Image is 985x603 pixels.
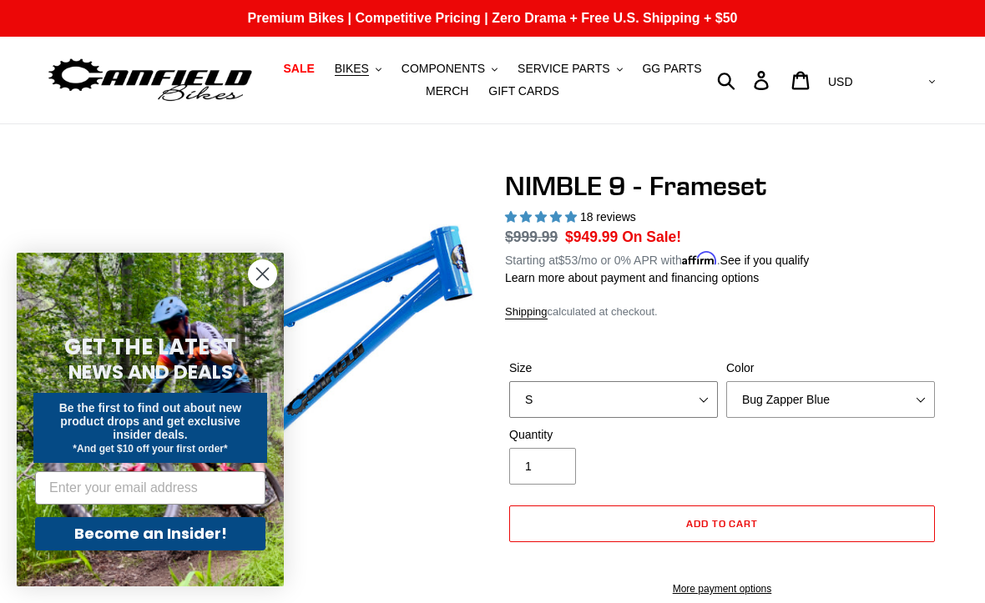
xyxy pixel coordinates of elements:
button: Become an Insider! [35,517,265,550]
span: SERVICE PARTS [518,62,609,76]
a: SALE [275,58,322,80]
a: More payment options [509,581,935,596]
span: On Sale! [622,226,681,248]
input: Enter your email address [35,471,265,505]
div: calculated at checkout. [505,304,939,320]
span: MERCH [426,84,468,98]
a: Learn more about payment and financing options [505,271,759,284]
span: GG PARTS [642,62,701,76]
a: Shipping [505,305,548,319]
button: SERVICE PARTS [509,58,630,80]
s: $999.99 [505,229,558,245]
span: 4.89 stars [505,210,580,224]
span: GIFT CARDS [488,84,559,98]
span: $53 [558,254,578,267]
img: Canfield Bikes [46,54,255,107]
span: BIKES [335,62,369,76]
button: Add to cart [509,505,935,542]
a: GG PARTS [634,58,710,80]
span: 18 reviews [580,210,636,224]
label: Size [509,359,718,377]
button: COMPONENTS [393,58,506,80]
label: Color [726,359,935,377]
span: Be the first to find out about new product drops and get exclusive insider deals. [59,401,242,441]
span: Affirm [682,251,717,265]
span: GET THE LATEST [64,332,236,362]
button: Close dialog [248,259,277,289]
h1: NIMBLE 9 - Frameset [505,170,939,202]
label: Quantity [509,426,718,444]
a: MERCH [417,80,477,103]
span: $949.99 [565,229,618,245]
button: BIKES [326,58,390,80]
a: See if you qualify - Learn more about Affirm Financing (opens in modal) [720,254,810,267]
span: *And get $10 off your first order* [73,443,227,455]
span: SALE [283,62,314,76]
span: NEWS AND DEALS [68,359,233,385]
p: Starting at /mo or 0% APR with . [505,248,809,269]
a: GIFT CARDS [480,80,568,103]
span: Add to cart [686,517,759,530]
span: COMPONENTS [402,62,485,76]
